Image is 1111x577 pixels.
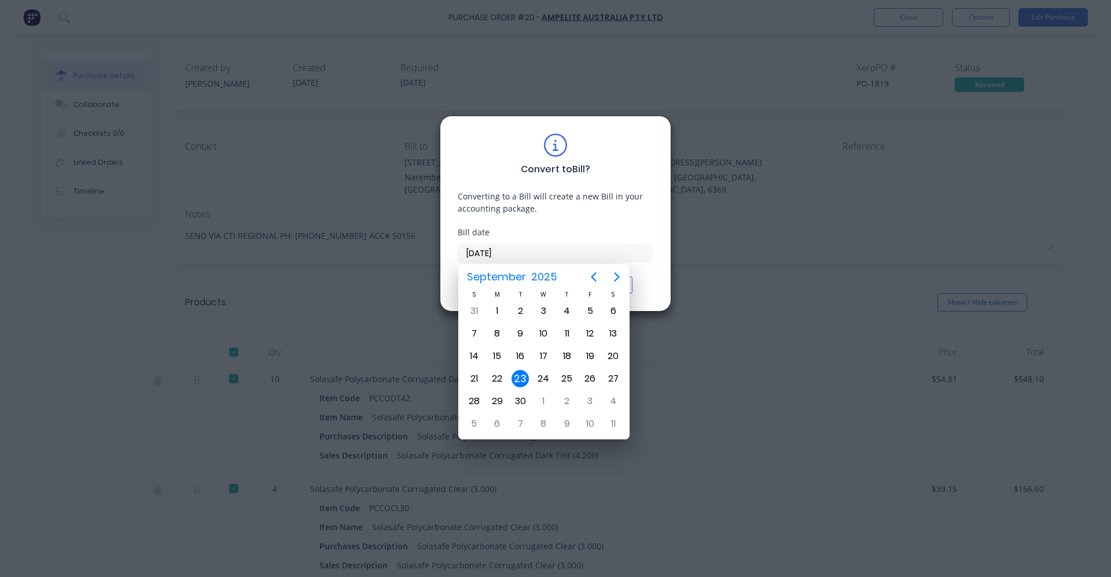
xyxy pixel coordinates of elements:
[465,347,483,365] div: Sunday, September 14, 2025
[485,290,509,299] div: M
[605,415,622,432] div: Saturday, October 11, 2025
[579,290,602,299] div: F
[535,325,552,342] div: Wednesday, September 10, 2025
[558,325,576,342] div: Thursday, September 11, 2025
[465,325,483,342] div: Sunday, September 7, 2025
[458,190,653,214] div: Converting to a Bill will create a new Bill in your accounting package.
[488,325,506,342] div: Monday, September 8, 2025
[605,370,622,387] div: Saturday, September 27, 2025
[582,265,605,288] button: Previous page
[558,302,576,320] div: Thursday, September 4, 2025
[488,415,506,432] div: Monday, October 6, 2025
[535,370,552,387] div: Wednesday, September 24, 2025
[488,393,506,410] div: Monday, September 29, 2025
[602,290,625,299] div: S
[582,393,599,410] div: Friday, October 3, 2025
[464,267,528,287] span: September
[535,415,552,432] div: Wednesday, October 8, 2025
[535,347,552,365] div: Wednesday, September 17, 2025
[465,393,483,410] div: Sunday, September 28, 2025
[488,370,506,387] div: Monday, September 22, 2025
[512,393,529,410] div: Tuesday, September 30, 2025
[465,415,483,432] div: Sunday, October 5, 2025
[512,415,529,432] div: Tuesday, October 7, 2025
[582,415,599,432] div: Friday, October 10, 2025
[509,290,532,299] div: T
[582,302,599,320] div: Friday, September 5, 2025
[558,370,576,387] div: Thursday, September 25, 2025
[459,267,564,287] button: September2025
[512,347,529,365] div: Tuesday, September 16, 2025
[465,370,483,387] div: Sunday, September 21, 2025
[462,290,485,299] div: S
[488,302,506,320] div: Monday, September 1, 2025
[605,393,622,410] div: Saturday, October 4, 2025
[521,162,590,176] div: Convert to Bill ?
[535,302,552,320] div: Wednesday, September 3, 2025
[532,290,555,299] div: W
[512,325,529,342] div: Tuesday, September 9, 2025
[582,347,599,365] div: Friday, September 19, 2025
[512,302,529,320] div: Tuesday, September 2, 2025
[465,302,483,320] div: Sunday, August 31, 2025
[488,347,506,365] div: Monday, September 15, 2025
[558,415,576,432] div: Thursday, October 9, 2025
[605,265,628,288] button: Next page
[512,370,529,387] div: Today, Tuesday, September 23, 2025
[555,290,579,299] div: T
[528,267,560,287] span: 2025
[605,302,622,320] div: Saturday, September 6, 2025
[558,347,576,365] div: Thursday, September 18, 2025
[535,393,552,410] div: Wednesday, October 1, 2025
[558,393,576,410] div: Thursday, October 2, 2025
[605,325,622,342] div: Saturday, September 13, 2025
[582,370,599,387] div: Friday, September 26, 2025
[605,347,622,365] div: Saturday, September 20, 2025
[458,226,653,238] div: Bill date
[582,325,599,342] div: Friday, September 12, 2025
